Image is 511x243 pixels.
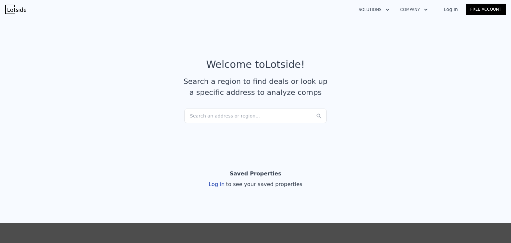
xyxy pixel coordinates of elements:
div: Welcome to Lotside ! [206,59,305,71]
a: Log In [436,6,466,13]
button: Company [395,4,433,16]
div: Search an address or region... [184,109,327,123]
div: Saved Properties [230,167,281,180]
div: Log in [209,180,302,188]
a: Free Account [466,4,506,15]
button: Solutions [353,4,395,16]
img: Lotside [5,5,26,14]
div: Search a region to find deals or look up a specific address to analyze comps [181,76,330,98]
span: to see your saved properties [225,181,302,187]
